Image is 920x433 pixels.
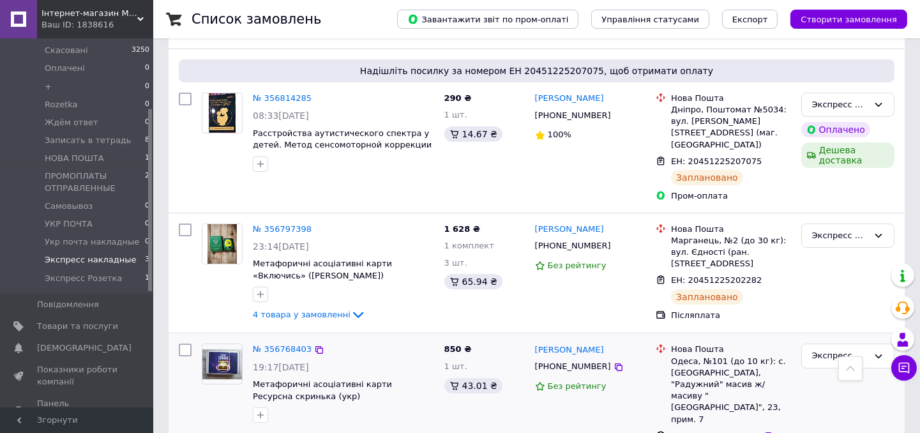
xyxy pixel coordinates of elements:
[145,81,149,93] span: 0
[812,98,868,112] div: Экспресс накладные
[37,398,118,421] span: Панель управління
[722,10,778,29] button: Експорт
[253,224,312,234] a: № 356797398
[45,99,78,110] span: Rozetka
[145,218,149,230] span: 0
[444,93,472,103] span: 290 ₴
[37,299,99,310] span: Повідомлення
[253,110,309,121] span: 08:33[DATE]
[209,93,236,133] img: Фото товару
[202,224,243,264] a: Фото товару
[790,10,907,29] button: Створити замовлення
[444,258,467,268] span: 3 шт.
[145,201,149,212] span: 0
[444,361,467,371] span: 1 шт.
[45,201,93,212] span: Самовывоз
[444,274,502,289] div: 65.94 ₴
[671,310,790,321] div: Післяплата
[253,93,312,103] a: № 356814285
[145,153,149,164] span: 1
[444,110,467,119] span: 1 шт.
[548,261,607,270] span: Без рейтингу
[407,13,568,25] span: Завантажити звіт по пром-оплаті
[253,241,309,252] span: 23:14[DATE]
[397,10,578,29] button: Завантажити звіт по пром-оплаті
[535,93,604,105] a: [PERSON_NAME]
[801,142,894,168] div: Дешева доставка
[891,355,917,381] button: Чат з покупцем
[41,8,137,19] span: Інтернет-магазин MegaBook
[671,156,762,166] span: ЕН: 20451225207075
[253,344,312,354] a: № 356768403
[45,135,132,146] span: Записать в тетрадь
[801,122,870,137] div: Оплачено
[37,342,132,354] span: [DEMOGRAPHIC_DATA]
[37,321,118,332] span: Товари та послуги
[444,224,480,234] span: 1 628 ₴
[41,19,153,31] div: Ваш ID: 1838616
[601,15,699,24] span: Управління статусами
[671,235,790,270] div: Марганець, №2 (до 30 кг): вул. Єдності (ран. [STREET_ADDRESS]
[45,218,93,230] span: УКР ПОЧТА
[812,229,868,243] div: Экспресс накладные
[37,364,118,387] span: Показники роботи компанії
[671,170,743,185] div: Заплановано
[591,10,709,29] button: Управління статусами
[444,241,494,250] span: 1 комплект
[253,259,392,280] a: Метафоричні асоціативні карти «Включись» ([PERSON_NAME])
[535,110,611,120] span: [PHONE_NUMBER]
[801,15,897,24] span: Створити замовлення
[145,135,149,146] span: 8
[444,344,472,354] span: 850 ₴
[45,254,137,266] span: Экспресс накладные
[202,93,243,133] a: Фото товару
[778,14,907,24] a: Створити замовлення
[812,349,868,363] div: Экспресс накладные
[253,362,309,372] span: 19:17[DATE]
[671,190,790,202] div: Пром-оплата
[253,310,366,319] a: 4 товара у замовленні
[444,378,502,393] div: 43.01 ₴
[535,224,604,236] a: [PERSON_NAME]
[145,117,149,128] span: 0
[671,104,790,151] div: Дніпро, Поштомат №5034: вул. [PERSON_NAME][STREET_ADDRESS] (маг. [GEOGRAPHIC_DATA])
[444,126,502,142] div: 14.67 ₴
[45,45,88,56] span: Скасовані
[145,236,149,248] span: 0
[145,99,149,110] span: 0
[145,254,149,266] span: 3
[253,379,392,401] a: Метафоричні асоціативні карти Ресурсна скринька (укр)
[732,15,768,24] span: Експорт
[145,63,149,74] span: 0
[548,130,571,139] span: 100%
[45,273,122,284] span: Экспресс Розетка
[45,153,104,164] span: НОВА ПОШТА
[192,11,321,27] h1: Список замовлень
[132,45,149,56] span: 3250
[535,241,611,250] span: [PHONE_NUMBER]
[535,361,611,371] span: [PHONE_NUMBER]
[45,117,98,128] span: Ждём ответ
[671,275,762,285] span: ЕН: 20451225202282
[671,289,743,305] div: Заплановано
[671,224,790,235] div: Нова Пошта
[45,81,52,93] span: +
[145,171,149,194] span: 2
[253,128,432,174] a: Расстройства аутистического спектра у детей. Метод сенсомоторной коррекции [PERSON_NAME] [PERSON_...
[145,273,149,284] span: 1
[671,344,790,355] div: Нова Пошта
[184,65,889,77] span: Надішліть посилку за номером ЕН 20451225207075, щоб отримати оплату
[535,344,604,356] a: [PERSON_NAME]
[253,310,351,319] span: 4 товара у замовленні
[45,236,139,248] span: Укр почта накладные
[207,224,238,264] img: Фото товару
[202,349,242,379] img: Фото товару
[45,171,145,194] span: ПРОМОПЛАТЫ ОТПРАВЛЕННЫЕ
[671,93,790,104] div: Нова Пошта
[671,356,790,425] div: Одеса, №101 (до 10 кг): с. [GEOGRAPHIC_DATA], "Радужний" масив ж/масиву "[GEOGRAPHIC_DATA]", 23, ...
[548,381,607,391] span: Без рейтингу
[202,344,243,384] a: Фото товару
